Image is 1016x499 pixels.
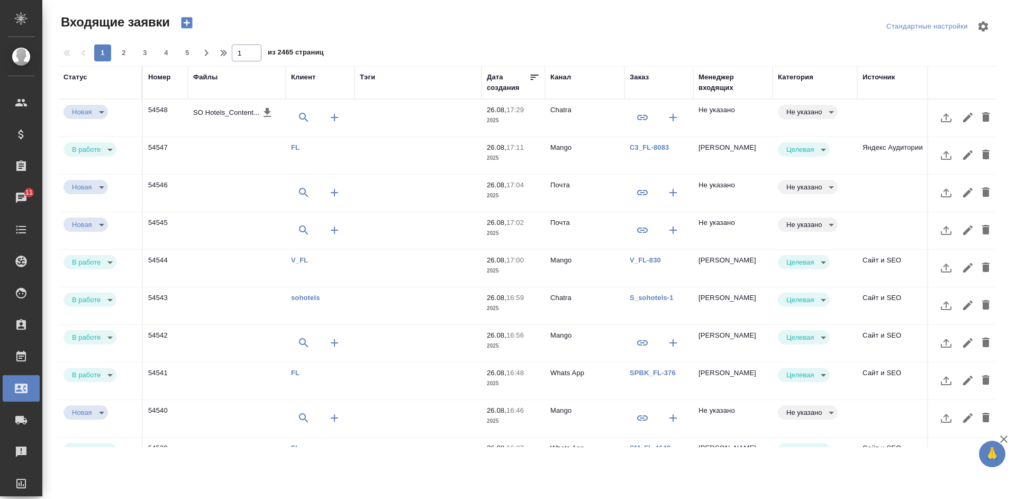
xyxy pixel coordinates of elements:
p: 2025 [487,303,540,314]
button: Целевая [783,145,817,154]
button: Создать клиента [322,180,347,205]
div: Статус [63,72,87,83]
p: 2025 [487,341,540,351]
span: 🙏 [983,443,1001,465]
p: 26.08, [487,219,506,226]
button: Скачать [259,105,275,121]
button: Удалить [977,255,995,280]
td: Сайт и SEO [857,438,937,475]
button: Загрузить файл [933,255,959,280]
button: Редактировать [959,217,977,243]
p: 17:29 [506,106,524,114]
button: Загрузить файл [933,405,959,431]
td: 54539 [143,438,188,475]
button: Удалить [977,142,995,168]
button: Привязать к существующему заказу [630,405,655,431]
td: [PERSON_NAME] [693,250,773,287]
button: 🙏 [979,441,1005,467]
td: [PERSON_NAME] [693,438,773,475]
p: 26.08, [487,444,506,452]
p: SO Hotels_Content... [193,107,259,118]
div: Дата создания [487,72,529,93]
div: Новая [778,105,838,119]
button: В работе [69,370,104,379]
td: 54544 [143,250,188,287]
div: Новая [778,405,838,420]
td: Chatra [545,99,624,137]
div: Номер [148,72,171,83]
td: Не указано [693,175,773,212]
button: Редактировать [959,180,977,205]
td: Не указано [693,99,773,137]
div: Новая [63,368,116,382]
p: 17:02 [506,219,524,226]
button: Создать заказ [660,330,686,356]
td: 54542 [143,325,188,362]
div: Новая [63,405,108,420]
div: Тэги [360,72,375,83]
div: Новая [63,180,108,194]
div: Заказ [630,72,649,83]
div: Новая [63,105,108,119]
div: Новая [63,443,116,457]
span: 4 [158,48,175,58]
td: Не указано [693,212,773,249]
button: Целевая [783,258,817,267]
td: [PERSON_NAME] [693,287,773,324]
p: 2025 [487,266,540,276]
td: Сайт и SEO [857,325,937,362]
div: Файлы [193,72,217,83]
td: Сайт и SEO [857,362,937,400]
button: Редактировать [959,368,977,393]
button: В работе [69,446,104,455]
td: [PERSON_NAME] [693,137,773,174]
a: C3_FL-8083 [630,143,669,151]
div: Новая [778,330,830,344]
p: 26.08, [487,294,506,302]
button: В работе [69,145,104,154]
button: Не указано [783,220,825,229]
button: Загрузить файл [933,217,959,243]
a: SPBK_FL-376 [630,369,676,377]
div: Новая [63,293,116,307]
button: Создать клиента [322,330,347,356]
button: Редактировать [959,330,977,356]
button: Удалить [977,217,995,243]
div: split button [884,19,970,35]
button: Не указано [783,107,825,116]
td: Не указано [693,400,773,437]
td: Почта [545,175,624,212]
button: Удалить [977,180,995,205]
div: Канал [550,72,571,83]
div: Новая [778,293,830,307]
button: Привязать к существующему заказу [630,105,655,130]
a: sohotels [291,294,320,302]
p: 26.08, [487,106,506,114]
td: [PERSON_NAME] [693,362,773,400]
p: 26.08, [487,143,506,151]
button: Целевая [783,370,817,379]
p: 2025 [487,378,540,389]
button: Выбрать клиента [291,405,316,431]
button: Привязать к существующему заказу [630,180,655,205]
span: 2 [115,48,132,58]
p: 2025 [487,416,540,427]
div: Новая [63,217,108,232]
button: Новая [69,107,95,116]
span: Входящие заявки [58,14,170,31]
p: 16:48 [506,369,524,377]
td: [PERSON_NAME] [693,325,773,362]
button: Редактировать [959,443,977,468]
p: 26.08, [487,369,506,377]
td: Почта [545,212,624,249]
a: FL [291,143,300,151]
td: Mango [545,137,624,174]
td: Сайт и SEO [857,287,937,324]
button: Создать [174,14,199,32]
button: Не указано [783,183,825,192]
button: Новая [69,408,95,417]
button: Не указано [783,408,825,417]
p: 26.08, [487,331,506,339]
div: Новая [63,255,116,269]
a: SM_FL-4649 [630,444,670,452]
